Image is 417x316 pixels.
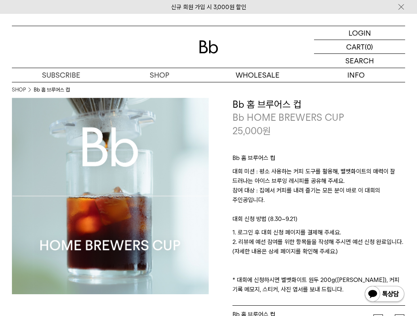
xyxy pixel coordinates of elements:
[232,167,406,214] p: 대회 미션 : 평소 사용하는 커피 도구를 활용해, 벨벳화이트의 매력이 잘 드러나는 아이스 브루잉 레시피를 공유해 주세요. 참여 대상 : 집에서 커피를 내려 즐기는 모든 분이 ...
[34,86,70,94] li: Bb 홈 브루어스 컵
[171,4,246,11] a: 신규 회원 가입 시 3,000원 할인
[365,40,373,53] p: (0)
[199,40,218,53] img: 로고
[345,54,374,68] p: SEARCH
[12,86,26,94] a: SHOP
[209,68,307,82] p: WHOLESALE
[307,68,405,82] p: INFO
[314,26,405,40] a: LOGIN
[364,285,405,304] img: 카카오톡 채널 1:1 채팅 버튼
[314,40,405,54] a: CART (0)
[12,68,110,82] a: SUBSCRIBE
[110,68,208,82] a: SHOP
[263,125,271,137] span: 원
[232,214,406,228] p: 대회 신청 방법 (8.30~9.21)
[346,40,365,53] p: CART
[232,111,406,124] p: Bb HOME BREWERS CUP
[232,124,271,138] p: 25,000
[232,228,406,294] p: 1. 로그인 후 대회 신청 페이지를 결제해 주세요. 2. 리뷰에 예선 참여를 위한 항목들을 작성해 주시면 예선 신청 완료입니다. (자세한 내용은 상세 페이지를 확인해 주세요....
[232,153,406,167] p: Bb 홈 브루어스 컵
[348,26,371,40] p: LOGIN
[232,98,406,111] h3: Bb 홈 브루어스 컵
[12,98,209,295] img: Bb 홈 브루어스 컵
